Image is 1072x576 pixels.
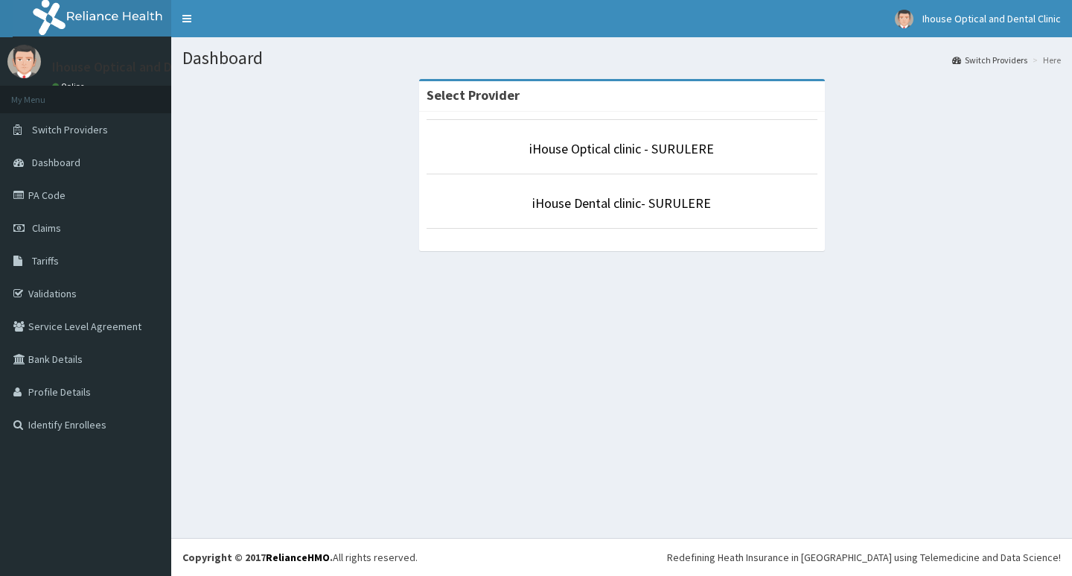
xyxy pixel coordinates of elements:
p: Ihouse Optical and Dental Clinic [52,60,237,74]
span: Claims [32,221,61,235]
li: Here [1029,54,1061,66]
strong: Copyright © 2017 . [182,551,333,564]
span: Dashboard [32,156,80,169]
strong: Select Provider [427,86,520,104]
a: iHouse Optical clinic - SURULERE [529,140,714,157]
h1: Dashboard [182,48,1061,68]
span: Tariffs [32,254,59,268]
a: Online [52,81,88,92]
img: User Image [895,10,913,28]
span: Ihouse Optical and Dental Clinic [922,12,1061,25]
a: RelianceHMO [266,551,330,564]
a: iHouse Dental clinic- SURULERE [532,194,711,212]
img: User Image [7,45,41,78]
a: Switch Providers [952,54,1027,66]
div: Redefining Heath Insurance in [GEOGRAPHIC_DATA] using Telemedicine and Data Science! [667,550,1061,565]
footer: All rights reserved. [171,538,1072,576]
span: Switch Providers [32,123,108,136]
